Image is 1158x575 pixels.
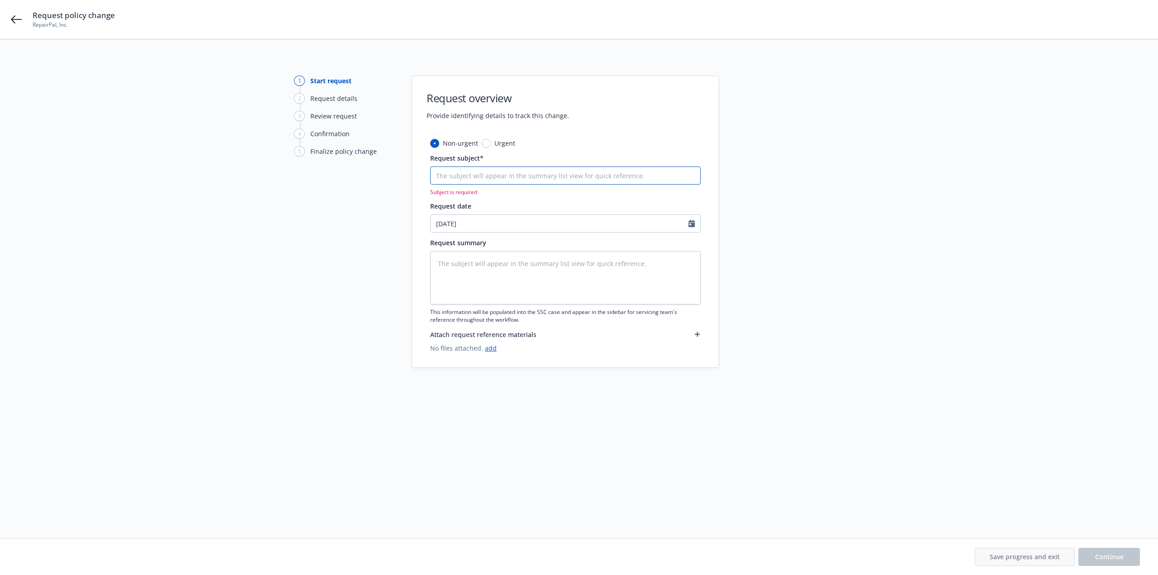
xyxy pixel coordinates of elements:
button: Save progress and exit [975,548,1075,566]
div: Request details [310,94,357,103]
button: Continue [1078,548,1140,566]
span: Request summary [430,238,486,247]
div: Review request [310,111,357,121]
span: Continue [1095,552,1124,561]
div: 5 [294,146,305,157]
div: Finalize policy change [310,147,377,156]
input: Urgent [482,139,491,148]
span: No files attached. [430,343,701,353]
div: Start request [310,76,351,86]
span: Save progress and exit [990,552,1060,561]
div: 3 [294,111,305,121]
input: Non-urgent [430,139,439,148]
div: 1 [294,76,305,86]
span: RepairPal, Inc. [33,21,115,29]
div: Confirmation [310,129,350,138]
span: Request date [430,202,471,210]
span: Urgent [494,138,515,148]
span: Non-urgent [443,138,478,148]
span: Request subject* [430,154,484,162]
span: Subject is required [430,188,701,196]
div: 4 [294,128,305,139]
span: This information will be populated into the SSC case and appear in the sidebar for servicing team... [430,308,701,323]
div: 2 [294,93,305,104]
span: Provide identifying details to track this change. [427,111,569,120]
span: Attach request reference materials [430,330,536,339]
span: Request policy change [33,10,115,21]
a: add [485,344,497,352]
input: MM/DD/YYYY [431,215,688,232]
svg: Calendar [688,220,695,227]
input: The subject will appear in the summary list view for quick reference. [430,166,701,185]
h1: Request overview [427,90,569,105]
